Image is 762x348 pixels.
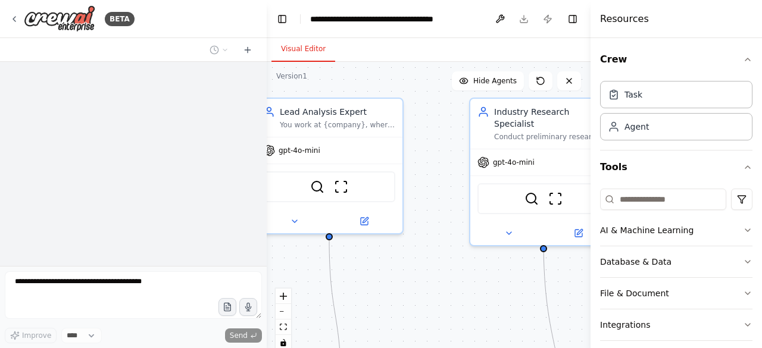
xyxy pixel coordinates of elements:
button: Switch to previous chat [205,43,233,57]
button: zoom out [276,304,291,319]
div: Integrations [600,319,650,331]
div: Industry Research SpecialistConduct preliminary research on the lead's industry, company size, an... [469,98,618,246]
div: Conduct preliminary research on the lead's industry, company size, and AI use case to provide a s... [494,132,610,142]
button: Hide right sidebar [564,11,581,27]
button: File & Document [600,278,752,309]
div: File & Document [600,287,669,299]
button: Tools [600,151,752,184]
span: Send [230,331,248,340]
button: Hide left sidebar [274,11,291,27]
button: Click to speak your automation idea [239,298,257,316]
button: Upload files [218,298,236,316]
div: Lead Analysis ExpertYou work at {company}, where you main goal is to analyze leads form responses... [255,98,404,234]
img: SerperDevTool [524,192,539,206]
nav: breadcrumb [310,13,433,25]
button: Database & Data [600,246,752,277]
button: Open in side panel [330,214,398,228]
div: BETA [105,12,135,26]
div: Database & Data [600,256,672,268]
div: Task [624,89,642,101]
div: Lead Analysis Expert [280,106,395,118]
button: Open in side panel [545,226,612,240]
button: AI & Machine Learning [600,215,752,246]
button: Integrations [600,309,752,340]
span: Hide Agents [473,76,517,86]
span: gpt-4o-mini [279,146,320,155]
img: Logo [24,5,95,32]
div: Agent [624,121,649,133]
button: zoom in [276,289,291,304]
button: fit view [276,319,291,335]
h4: Resources [600,12,649,26]
span: Improve [22,331,51,340]
button: Improve [5,328,57,343]
span: gpt-4o-mini [493,158,535,167]
div: Industry Research Specialist [494,106,610,130]
img: ScrapeWebsiteTool [548,192,563,206]
button: Hide Agents [452,71,524,90]
div: Crew [600,76,752,150]
button: Crew [600,43,752,76]
div: AI & Machine Learning [600,224,694,236]
img: ScrapeWebsiteTool [334,180,348,194]
div: Version 1 [276,71,307,81]
button: Send [225,328,262,343]
img: SerperDevTool [310,180,324,194]
button: Visual Editor [271,37,335,62]
div: You work at {company}, where you main goal is to analyze leads form responses to extract essentia... [280,120,395,130]
button: Start a new chat [238,43,257,57]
